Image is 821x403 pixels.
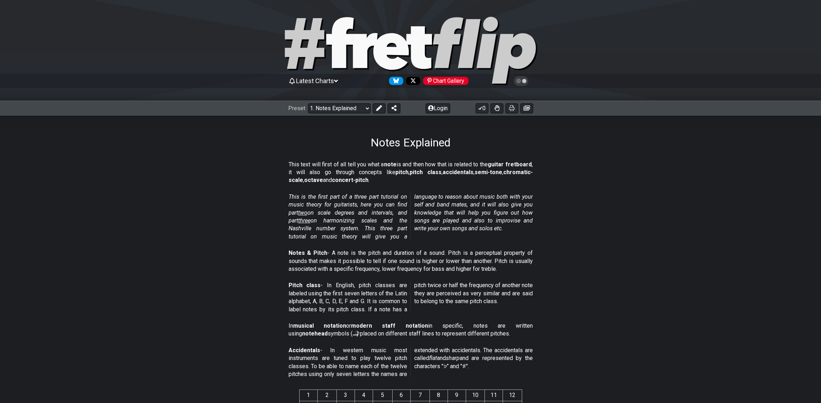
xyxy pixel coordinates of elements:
[298,217,311,224] span: three
[448,390,466,401] th: 9
[446,355,460,361] em: sharp
[355,390,373,401] th: 4
[289,193,533,240] em: This is the first part of a three part tutorial on music theory for guitarists, here you can find...
[288,105,305,112] span: Preset
[520,103,533,113] button: Create image
[475,169,502,176] strong: semi-tone
[308,103,371,113] select: Preset
[420,77,469,85] a: #fretflip at Pinterest
[388,103,400,113] button: Share Preset
[373,390,392,401] th: 5
[289,322,533,338] p: In or in specific, notes are written using symbols (𝅝 𝅗𝅥 𝅘𝅥 𝅘𝅥𝅮) placed on different staff lines to r...
[298,209,307,216] span: two
[488,161,532,168] strong: guitar fretboard
[485,390,503,401] th: 11
[491,103,503,113] button: Toggle Dexterity for all fretkits
[299,390,317,401] th: 1
[289,347,320,354] strong: Accidentals
[304,177,323,183] strong: octave
[289,346,533,378] p: - In western music most instruments are tuned to play twelve pitch classes. To be able to name ea...
[289,282,321,289] strong: Pitch class
[371,136,450,149] h1: Notes Explained
[289,249,327,256] strong: Notes & Pitch
[296,77,334,85] span: Latest Charts
[392,390,410,401] th: 6
[443,169,474,176] strong: accidentals
[395,169,409,176] strong: pitch
[386,77,403,85] a: Follow #fretflip at Bluesky
[476,103,488,113] button: 0
[289,161,533,184] p: This text will first of all tell you what a is and then how that is related to the , it will also...
[403,77,420,85] a: Follow #fretflip at X
[289,281,533,313] p: - In English, pitch classes are labeled using the first seven letters of the Latin alphabet, A, B...
[423,77,469,85] div: Chart Gallery
[289,249,533,273] p: - A note is the pitch and duration of a sound. Pitch is a perceptual property of sounds that make...
[410,390,429,401] th: 7
[410,169,442,176] strong: pitch class
[429,390,448,401] th: 8
[466,390,485,401] th: 10
[505,103,518,113] button: Print
[517,78,525,84] span: Toggle light / dark theme
[351,322,428,329] strong: modern staff notation
[373,103,385,113] button: Edit Preset
[317,390,336,401] th: 2
[384,161,396,168] strong: note
[503,390,522,401] th: 12
[336,390,355,401] th: 3
[293,322,346,329] strong: musical notation
[429,355,437,361] em: flat
[426,103,450,113] button: Login
[302,330,328,337] strong: notehead
[332,177,368,183] strong: concert-pitch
